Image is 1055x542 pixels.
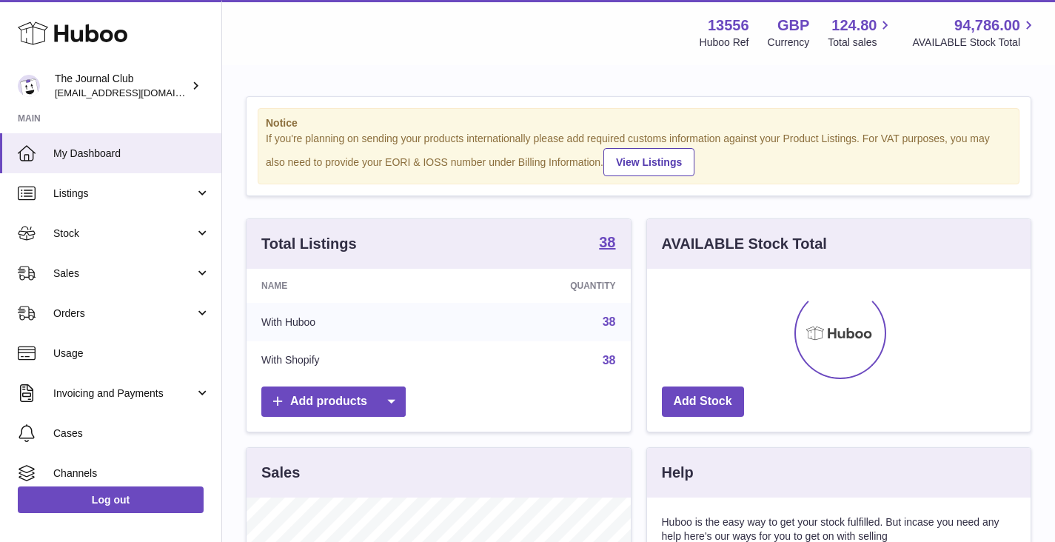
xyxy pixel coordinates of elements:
[53,387,195,401] span: Invoicing and Payments
[53,267,195,281] span: Sales
[247,303,454,341] td: With Huboo
[53,147,210,161] span: My Dashboard
[603,354,616,367] a: 38
[266,132,1011,176] div: If you're planning on sending your products internationally please add required customs informati...
[266,116,1011,130] strong: Notice
[53,466,210,481] span: Channels
[599,235,615,252] a: 38
[53,227,195,241] span: Stock
[454,269,631,303] th: Quantity
[55,72,188,100] div: The Journal Club
[662,463,694,483] h3: Help
[261,234,357,254] h3: Total Listings
[18,75,40,97] img: hello@thejournalclub.co.uk
[603,148,694,176] a: View Listings
[55,87,218,98] span: [EMAIL_ADDRESS][DOMAIN_NAME]
[261,387,406,417] a: Add products
[53,307,195,321] span: Orders
[700,36,749,50] div: Huboo Ref
[912,36,1037,50] span: AVAILABLE Stock Total
[53,426,210,441] span: Cases
[247,269,454,303] th: Name
[708,16,749,36] strong: 13556
[662,387,744,417] a: Add Stock
[603,315,616,328] a: 38
[831,16,877,36] span: 124.80
[247,341,454,380] td: With Shopify
[912,16,1037,50] a: 94,786.00 AVAILABLE Stock Total
[53,187,195,201] span: Listings
[777,16,809,36] strong: GBP
[599,235,615,250] strong: 38
[261,463,300,483] h3: Sales
[954,16,1020,36] span: 94,786.00
[828,16,894,50] a: 124.80 Total sales
[768,36,810,50] div: Currency
[53,347,210,361] span: Usage
[18,486,204,513] a: Log out
[662,234,827,254] h3: AVAILABLE Stock Total
[828,36,894,50] span: Total sales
